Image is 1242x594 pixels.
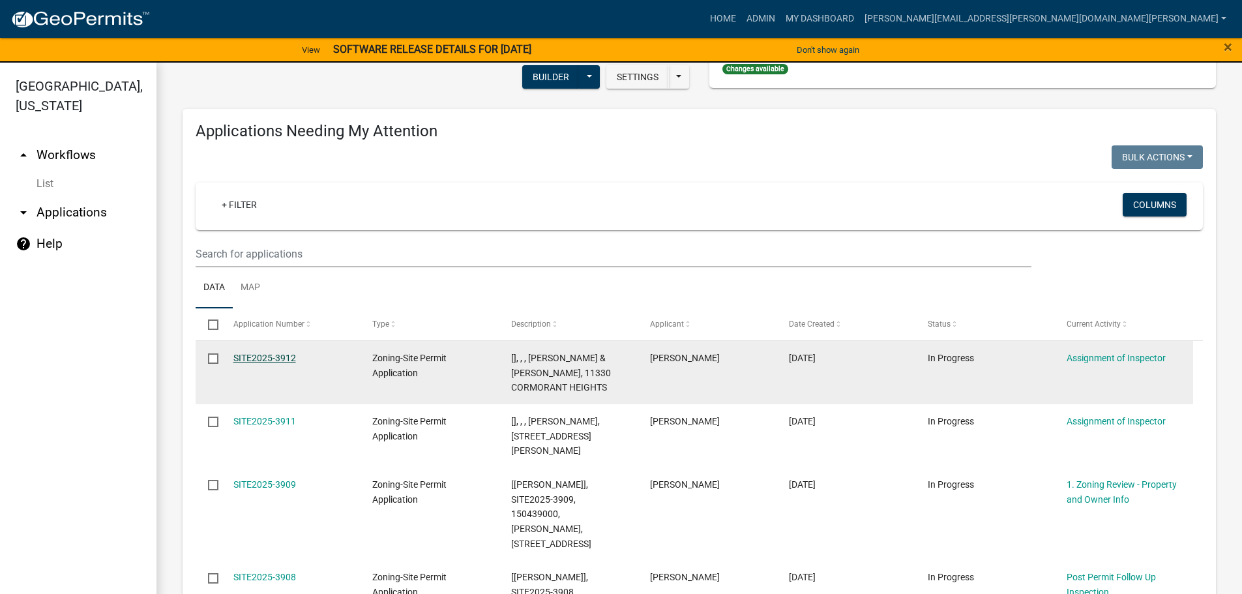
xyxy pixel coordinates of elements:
[196,267,233,309] a: Data
[196,308,220,340] datatable-header-cell: Select
[1067,319,1121,329] span: Current Activity
[1123,193,1187,216] button: Columns
[196,122,1203,141] h4: Applications Needing My Attention
[297,39,325,61] a: View
[211,193,267,216] a: + Filter
[791,39,865,61] button: Don't show again
[233,353,296,363] a: SITE2025-3912
[928,479,974,490] span: In Progress
[928,353,974,363] span: In Progress
[606,65,669,89] button: Settings
[1112,145,1203,169] button: Bulk Actions
[789,572,816,582] span: 10/03/2025
[220,308,359,340] datatable-header-cell: Application Number
[511,353,611,393] span: [], , , GREGORY A & BARBARA J ROSTEN, 11330 CORMORANT HEIGHTS
[789,416,816,426] span: 10/06/2025
[776,308,915,340] datatable-header-cell: Date Created
[16,205,31,220] i: arrow_drop_down
[928,416,974,426] span: In Progress
[333,43,531,55] strong: SOFTWARE RELEASE DETAILS FOR [DATE]
[780,7,859,31] a: My Dashboard
[741,7,780,31] a: Admin
[1067,416,1166,426] a: Assignment of Inspector
[789,319,835,329] span: Date Created
[1054,308,1193,340] datatable-header-cell: Current Activity
[789,353,816,363] span: 10/07/2025
[650,416,720,426] span: Dean DuChene
[233,479,296,490] a: SITE2025-3909
[1067,353,1166,363] a: Assignment of Inspector
[511,479,591,549] span: [Tyler Lindsay], SITE2025-3909, 150439000, ELIZABETH NORBY, 40891 W ISLAND DR
[16,147,31,163] i: arrow_drop_up
[233,416,296,426] a: SITE2025-3911
[1067,479,1177,505] a: 1. Zoning Review - Property and Owner Info
[196,241,1031,267] input: Search for applications
[359,308,498,340] datatable-header-cell: Type
[650,353,720,363] span: Gregory A. Rosten
[372,319,389,329] span: Type
[522,65,580,89] button: Builder
[372,353,447,378] span: Zoning-Site Permit Application
[511,416,600,456] span: [], , , KATIE RAMSEY, 26532 johnson lake ln
[928,572,974,582] span: In Progress
[789,479,816,490] span: 10/05/2025
[859,7,1232,31] a: [PERSON_NAME][EMAIL_ADDRESS][PERSON_NAME][DOMAIN_NAME][PERSON_NAME]
[650,319,684,329] span: Applicant
[233,319,304,329] span: Application Number
[233,267,268,309] a: Map
[638,308,776,340] datatable-header-cell: Applicant
[915,308,1054,340] datatable-header-cell: Status
[233,572,296,582] a: SITE2025-3908
[705,7,741,31] a: Home
[928,319,951,329] span: Status
[372,416,447,441] span: Zoning-Site Permit Application
[511,319,551,329] span: Description
[16,236,31,252] i: help
[499,308,638,340] datatable-header-cell: Description
[1224,39,1232,55] button: Close
[1224,38,1232,56] span: ×
[372,479,447,505] span: Zoning-Site Permit Application
[650,572,720,582] span: Dave Foltz
[722,64,789,74] span: Changes available
[650,479,720,490] span: Karen Borgeson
